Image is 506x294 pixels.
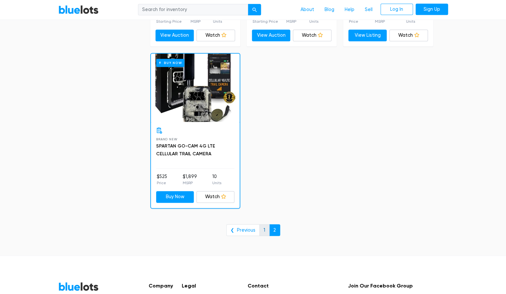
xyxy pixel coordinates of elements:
[156,191,194,203] a: Buy Now
[149,282,173,288] h5: Company
[252,30,290,41] a: View Auction
[226,224,260,236] a: ❮ Previous
[406,19,415,24] p: Units
[380,4,413,15] a: Log In
[309,19,318,24] p: Units
[212,173,221,186] li: 10
[212,180,221,186] p: Units
[375,19,389,24] p: MSRP
[196,191,234,203] a: Watch
[58,5,99,14] a: BlueLots
[389,30,428,41] a: Watch
[157,180,167,186] p: Price
[138,4,248,16] input: Search for inventory
[253,19,278,24] p: Starting Price
[286,19,301,24] p: MSRP
[190,19,204,24] p: MSRP
[339,4,360,16] a: Help
[156,137,177,141] span: Brand New
[196,30,235,41] a: Watch
[182,282,239,288] h5: Legal
[248,282,339,288] h5: Contact
[293,30,331,41] a: Watch
[360,4,378,16] a: Sell
[156,19,182,24] p: Starting Price
[58,282,99,291] a: BlueLots
[295,4,319,16] a: About
[213,19,222,24] p: Units
[319,4,339,16] a: Blog
[349,19,358,24] p: Price
[348,30,387,41] a: View Listing
[156,59,184,67] h6: Buy Now
[182,180,197,186] p: MSRP
[348,282,413,288] h5: Join Our Facebook Group
[156,143,215,157] a: SPARTAN GO-CAM 4G LTE CELLULAR TRAIL CAMERA
[415,4,448,15] a: Sign Up
[151,54,240,122] a: Buy Now
[259,224,269,236] a: 1
[269,224,280,236] a: 2
[155,30,194,41] a: View Auction
[182,173,197,186] li: $1,899
[157,173,167,186] li: $525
